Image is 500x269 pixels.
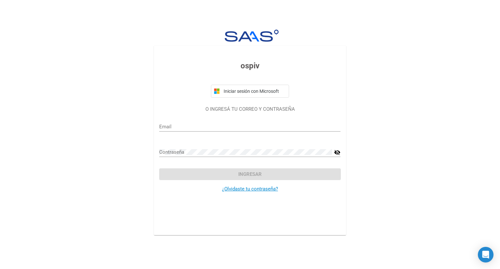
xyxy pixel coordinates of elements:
div: Open Intercom Messenger [478,247,493,262]
button: Iniciar sesión con Microsoft [211,85,289,98]
span: Ingresar [238,171,262,177]
mat-icon: visibility_off [334,149,340,156]
h3: ospiv [159,60,340,72]
button: Ingresar [159,168,340,180]
span: Iniciar sesión con Microsoft [222,89,286,94]
a: ¿Olvidaste tu contraseña? [222,186,278,192]
p: O INGRESÁ TU CORREO Y CONTRASEÑA [159,106,340,113]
